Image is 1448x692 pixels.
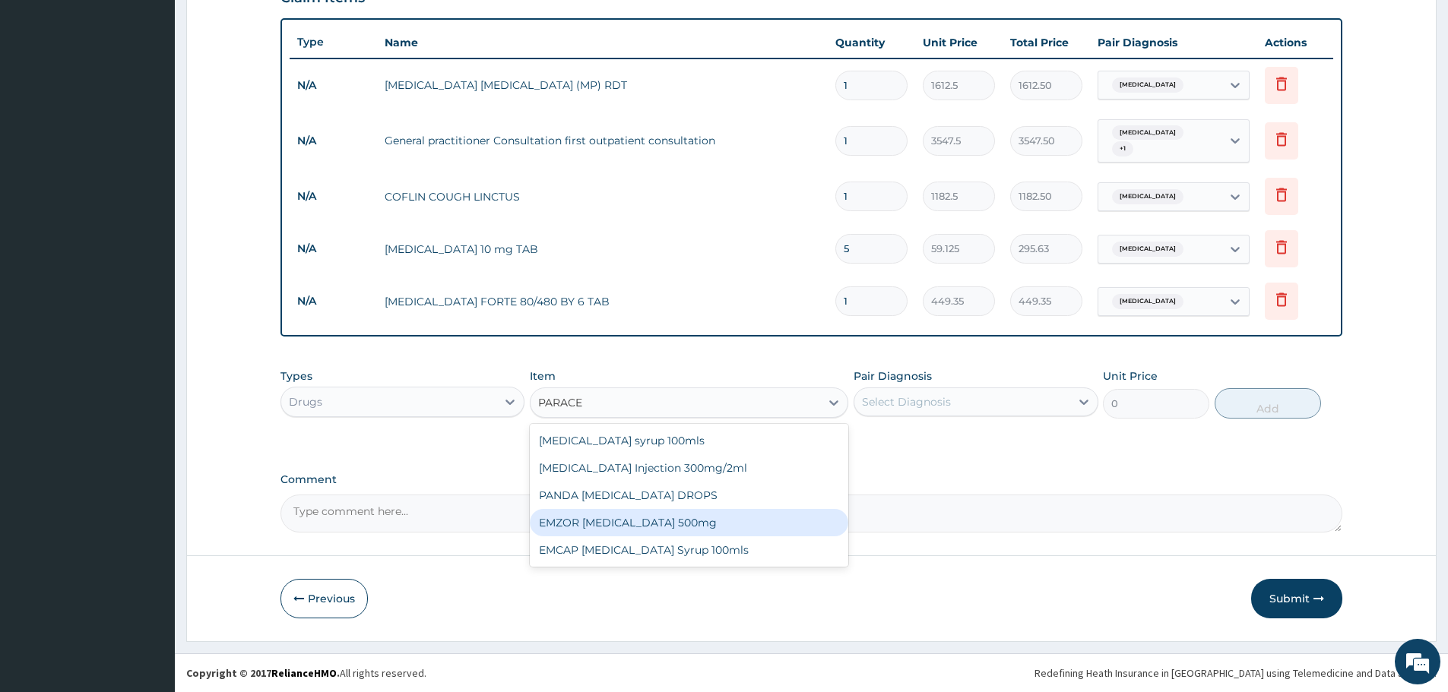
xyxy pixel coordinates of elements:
[1112,125,1183,141] span: [MEDICAL_DATA]
[530,482,848,509] div: PANDA [MEDICAL_DATA] DROPS
[530,427,848,454] div: [MEDICAL_DATA] syrup 100mls
[828,27,915,58] th: Quantity
[290,28,377,56] th: Type
[290,287,377,315] td: N/A
[1090,27,1257,58] th: Pair Diagnosis
[1003,27,1090,58] th: Total Price
[1112,189,1183,204] span: [MEDICAL_DATA]
[28,76,62,114] img: d_794563401_company_1708531726252_794563401
[377,286,828,317] td: [MEDICAL_DATA] FORTE 80/480 BY 6 TAB
[530,368,556,384] label: Item
[280,473,1342,486] label: Comment
[530,509,848,536] div: EMZOR [MEDICAL_DATA] 500mg
[377,125,828,156] td: General practitioner Consultation first outpatient consultation
[79,85,255,105] div: Chat with us now
[854,368,932,384] label: Pair Diagnosis
[1251,579,1342,618] button: Submit
[8,415,290,468] textarea: Type your message and hit 'Enter'
[1112,141,1133,156] span: + 1
[249,8,286,44] div: Minimize live chat window
[1112,294,1183,309] span: [MEDICAL_DATA]
[290,235,377,263] td: N/A
[915,27,1003,58] th: Unit Price
[1257,27,1333,58] th: Actions
[289,394,322,409] div: Drugs
[280,370,312,383] label: Types
[377,70,828,100] td: [MEDICAL_DATA] [MEDICAL_DATA] (MP) RDT
[1112,77,1183,93] span: [MEDICAL_DATA]
[271,666,337,680] a: RelianceHMO
[862,394,951,409] div: Select Diagnosis
[530,454,848,482] div: [MEDICAL_DATA] Injection 300mg/2ml
[290,127,377,155] td: N/A
[175,653,1448,692] footer: All rights reserved.
[186,666,340,680] strong: Copyright © 2017 .
[377,27,828,58] th: Name
[377,182,828,212] td: COFLIN COUGH LINCTUS
[290,71,377,100] td: N/A
[530,536,848,564] div: EMCAP [MEDICAL_DATA] Syrup 100mls
[88,191,210,345] span: We're online!
[1215,388,1321,419] button: Add
[1103,368,1158,384] label: Unit Price
[290,182,377,210] td: N/A
[1112,242,1183,257] span: [MEDICAL_DATA]
[377,234,828,264] td: [MEDICAL_DATA] 10 mg TAB
[280,579,368,618] button: Previous
[1035,665,1437,681] div: Redefining Heath Insurance in [GEOGRAPHIC_DATA] using Telemedicine and Data Science!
